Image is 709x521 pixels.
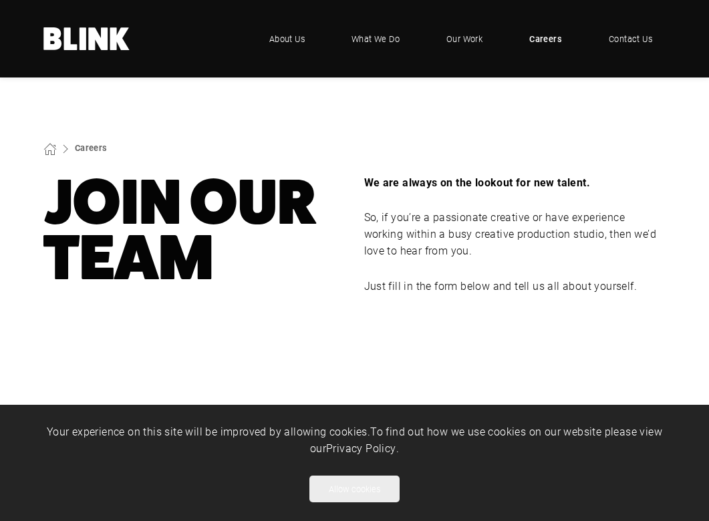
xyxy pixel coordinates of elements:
button: Allow cookies [309,476,400,502]
p: So, if you’re a passionate creative or have experience working within a busy creative production ... [364,209,666,258]
span: Your experience on this site will be improved by allowing cookies. To find out how we use cookies... [47,424,662,455]
span: About Us [269,32,305,45]
a: Home [43,27,130,50]
a: Our Work [433,19,496,59]
span: Contact Us [609,32,652,45]
h1: Team [43,174,345,286]
a: About Us [256,19,318,59]
p: Just fill in the form below and tell us all about yourself. [364,278,666,295]
p: We are always on the lookout for new talent. [364,174,666,191]
nobr: Join Our [43,166,316,238]
a: What We Do [338,19,413,59]
a: Privacy Policy [326,441,396,455]
span: Our Work [446,32,482,45]
a: Careers [516,19,575,59]
a: Careers [75,142,108,153]
span: What We Do [351,32,400,45]
span: Careers [529,32,562,45]
a: Contact Us [595,19,666,59]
